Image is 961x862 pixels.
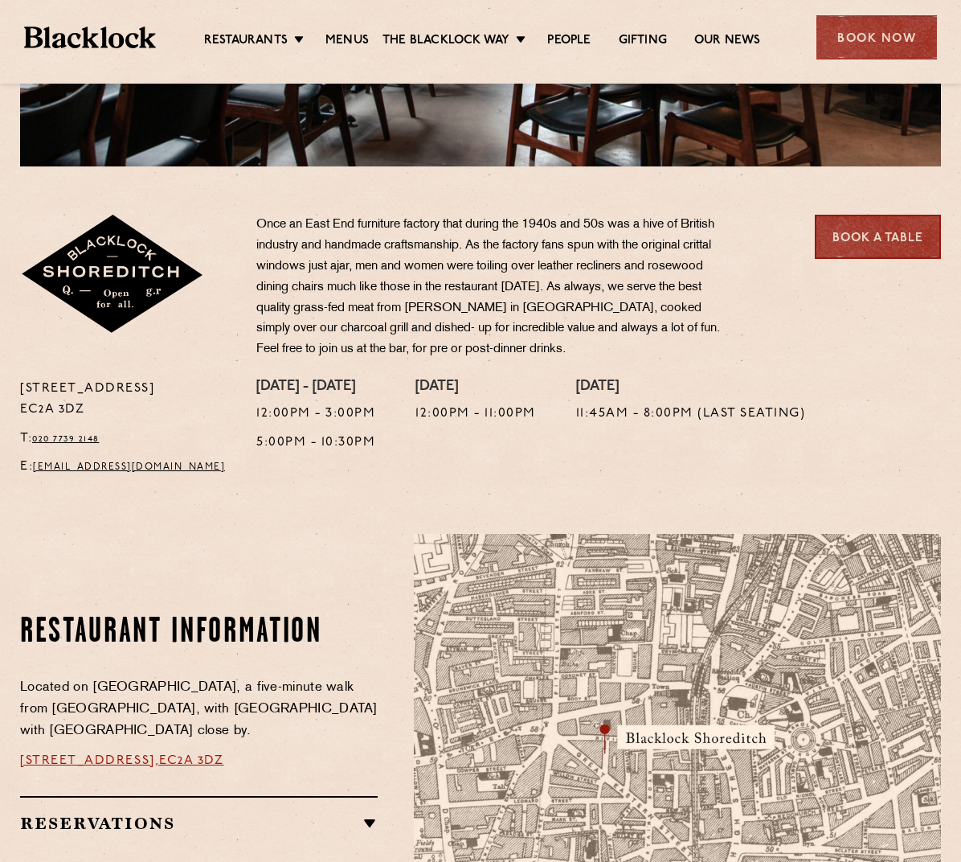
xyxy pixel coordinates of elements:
[415,379,536,396] h4: [DATE]
[20,457,232,478] p: E:
[204,33,288,51] a: Restaurants
[816,15,937,60] div: Book Now
[382,33,509,51] a: The Blacklock Way
[256,433,375,454] p: 5:00pm - 10:30pm
[20,379,232,421] p: [STREET_ADDRESS] EC2A 3DZ
[20,677,378,742] p: Located on [GEOGRAPHIC_DATA], a five-minute walk from [GEOGRAPHIC_DATA], with [GEOGRAPHIC_DATA] w...
[256,379,375,396] h4: [DATE] - [DATE]
[694,33,761,51] a: Our News
[24,27,156,49] img: BL_Textured_Logo-footer-cropped.svg
[159,754,223,767] a: EC2A 3DZ
[815,215,941,259] a: Book a Table
[547,33,591,51] a: People
[576,404,806,425] p: 11:45am - 8:00pm (Last seating)
[415,404,536,425] p: 12:00pm - 11:00pm
[20,754,159,767] a: [STREET_ADDRESS],
[576,379,806,396] h4: [DATE]
[325,33,369,51] a: Menus
[33,462,225,472] a: [EMAIL_ADDRESS][DOMAIN_NAME]
[20,814,378,833] h2: Reservations
[619,33,667,51] a: Gifting
[32,434,100,444] a: 020 7739 2148
[256,404,375,425] p: 12:00pm - 3:00pm
[256,215,730,360] p: Once an East End furniture factory that during the 1940s and 50s was a hive of British industry a...
[20,429,232,449] p: T:
[20,613,378,653] h2: Restaurant Information
[20,215,206,335] img: Shoreditch-stamp-v2-default.svg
